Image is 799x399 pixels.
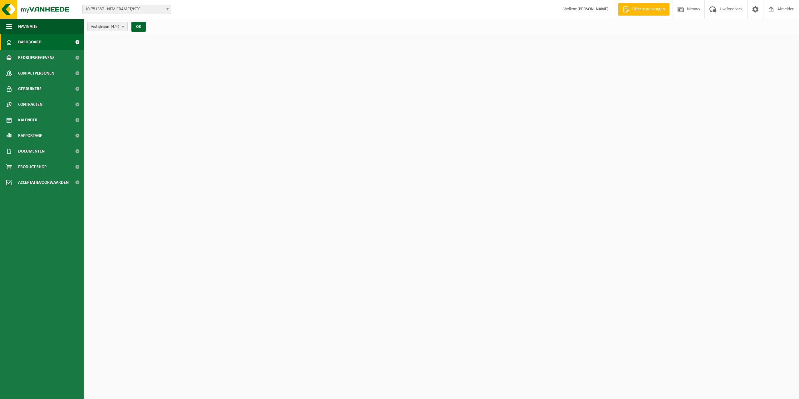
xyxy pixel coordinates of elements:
span: Contactpersonen [18,66,54,81]
span: Product Shop [18,159,47,175]
count: (4/4) [111,25,119,29]
span: Navigatie [18,19,37,34]
span: 10-751387 - NFM CRAMET/ISTC [83,5,171,14]
span: Offerte aanvragen [631,6,666,12]
span: Rapportage [18,128,42,144]
a: Offerte aanvragen [618,3,669,16]
span: Dashboard [18,34,42,50]
button: OK [131,22,146,32]
span: Bedrijfsgegevens [18,50,55,66]
button: Vestigingen(4/4) [87,22,128,31]
span: Contracten [18,97,42,112]
span: Documenten [18,144,45,159]
span: Kalender [18,112,37,128]
span: Vestigingen [91,22,119,32]
span: Acceptatievoorwaarden [18,175,69,190]
strong: [PERSON_NAME] [577,7,609,12]
span: 10-751387 - NFM CRAMET/ISTC [82,5,171,14]
span: Gebruikers [18,81,42,97]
